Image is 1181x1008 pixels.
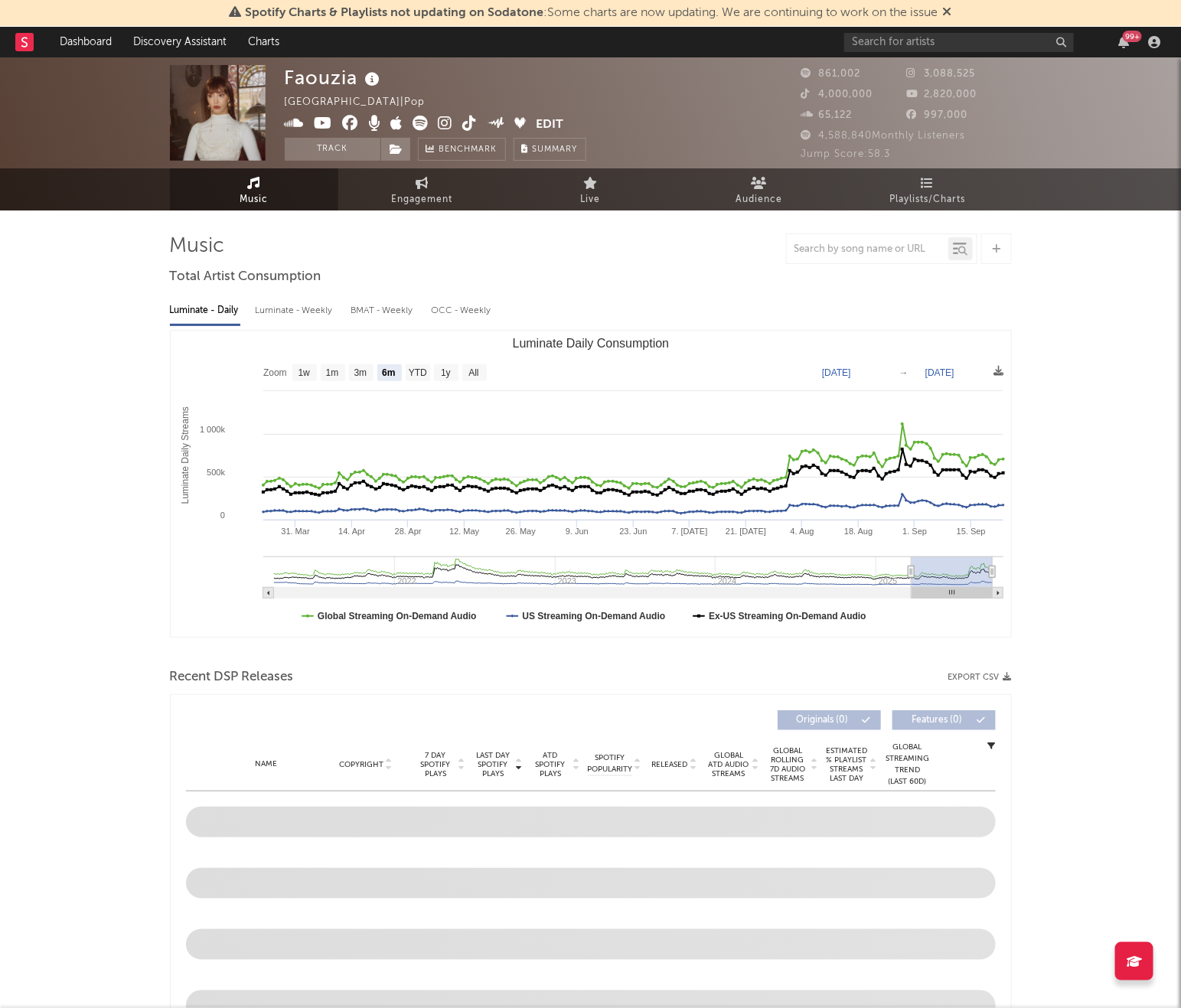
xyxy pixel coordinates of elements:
text: Luminate Daily Consumption [512,337,669,350]
text: 7. [DATE] [671,527,707,536]
text: All [468,368,478,379]
text: 18. Aug [844,527,873,536]
text: 500k [207,468,225,477]
span: Dismiss [943,7,952,19]
button: Export CSV [948,673,1012,682]
span: Spotify Popularity [587,752,632,775]
span: 4,000,000 [801,90,873,99]
button: Edit [536,116,563,135]
text: Ex-US Streaming On-Demand Audio [709,611,866,621]
text: 21. [DATE] [726,527,766,536]
div: 99 + [1123,31,1142,42]
span: Recent DSP Releases [170,668,294,687]
span: 2,820,000 [906,90,977,99]
a: Engagement [338,168,507,210]
span: Jump Score: 58.3 [801,149,891,159]
text: 1w [298,368,310,379]
text: 1m [325,368,338,379]
text: Zoom [263,368,287,379]
span: Summary [533,145,578,154]
a: Audience [675,168,843,210]
text: 3m [354,368,367,379]
input: Search for artists [844,33,1074,52]
button: Features(0) [892,710,996,730]
div: Global Streaming Trend (Last 60D) [885,742,931,788]
span: : Some charts are now updating. We are continuing to work on the issue [246,7,938,19]
text: → [899,367,909,378]
div: BMAT - Weekly [351,298,416,324]
div: Luminate - Daily [170,298,240,324]
text: [DATE] [925,367,954,378]
text: 14. Apr [338,527,365,536]
a: Benchmark [418,138,506,161]
span: 4,588,840 Monthly Listeners [801,131,966,141]
span: Playlists/Charts [889,191,965,209]
span: 3,088,525 [906,69,975,79]
span: Estimated % Playlist Streams Last Day [826,746,868,783]
button: Summary [514,138,586,161]
text: Global Streaming On-Demand Audio [318,611,477,621]
text: YTD [408,368,426,379]
div: Name [217,758,317,770]
span: Total Artist Consumption [170,268,321,286]
div: Faouzia [285,65,384,90]
text: 28. Apr [394,527,421,536]
a: Charts [237,27,290,57]
text: 26. May [505,527,536,536]
span: ATD Spotify Plays [530,751,571,778]
button: 99+ [1118,36,1129,48]
text: 1y [441,368,451,379]
button: Track [285,138,380,161]
span: Spotify Charts & Playlists not updating on Sodatone [246,7,544,19]
a: Live [507,168,675,210]
text: 6m [382,368,395,379]
a: Music [170,168,338,210]
span: Originals ( 0 ) [788,716,858,725]
span: Features ( 0 ) [902,716,973,725]
text: 12. May [449,527,480,536]
text: 23. Jun [619,527,647,536]
span: Music [240,191,268,209]
text: 1. Sep [902,527,927,536]
svg: Luminate Daily Consumption [171,331,1011,637]
span: Audience [736,191,782,209]
text: 9. Jun [565,527,588,536]
span: 7 Day Spotify Plays [416,751,456,778]
span: 65,122 [801,110,853,120]
a: Discovery Assistant [122,27,237,57]
text: 0 [220,511,224,520]
input: Search by song name or URL [787,243,948,256]
div: OCC - Weekly [432,298,493,324]
div: Luminate - Weekly [256,298,336,324]
span: Released [652,760,688,769]
span: Benchmark [439,141,498,159]
span: 861,002 [801,69,861,79]
text: Luminate Daily Streams [180,406,191,504]
span: Global Rolling 7D Audio Streams [767,746,809,783]
text: US Streaming On-Demand Audio [522,611,665,621]
span: Live [581,191,601,209]
span: Copyright [339,760,383,769]
text: 15. Sep [956,527,985,536]
a: Dashboard [49,27,122,57]
span: Engagement [392,191,453,209]
a: Playlists/Charts [843,168,1012,210]
button: Originals(0) [778,710,881,730]
span: 997,000 [906,110,967,120]
span: Global ATD Audio Streams [708,751,750,778]
div: [GEOGRAPHIC_DATA] | Pop [285,93,443,112]
text: 4. Aug [790,527,814,536]
text: [DATE] [822,367,851,378]
text: 1 000k [199,425,225,434]
text: 31. Mar [281,527,310,536]
span: Last Day Spotify Plays [473,751,514,778]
